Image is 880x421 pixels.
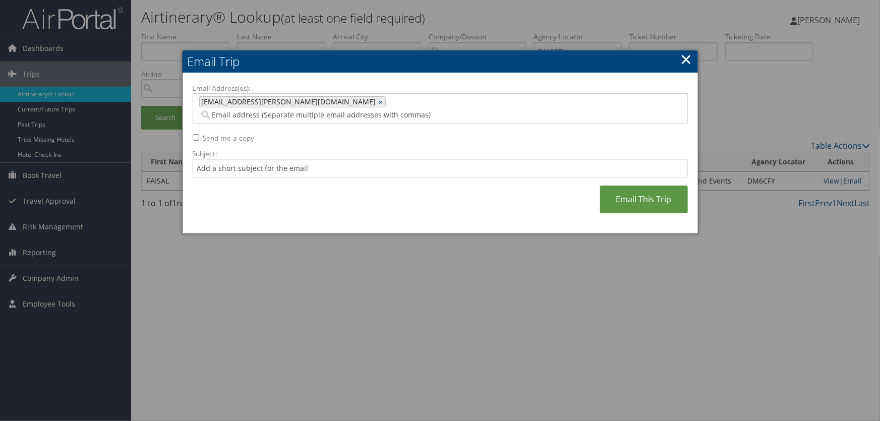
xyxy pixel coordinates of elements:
input: Email address (Separate multiple email addresses with commas) [199,110,569,120]
a: × [379,97,385,107]
a: × [681,49,692,69]
span: [EMAIL_ADDRESS][PERSON_NAME][DOMAIN_NAME] [200,97,376,107]
h2: Email Trip [183,50,698,73]
label: Subject: [193,149,688,159]
a: Email This Trip [600,186,688,213]
label: Send me a copy [203,133,255,143]
label: Email Address(es): [193,83,688,93]
input: Add a short subject for the email [193,159,688,177]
